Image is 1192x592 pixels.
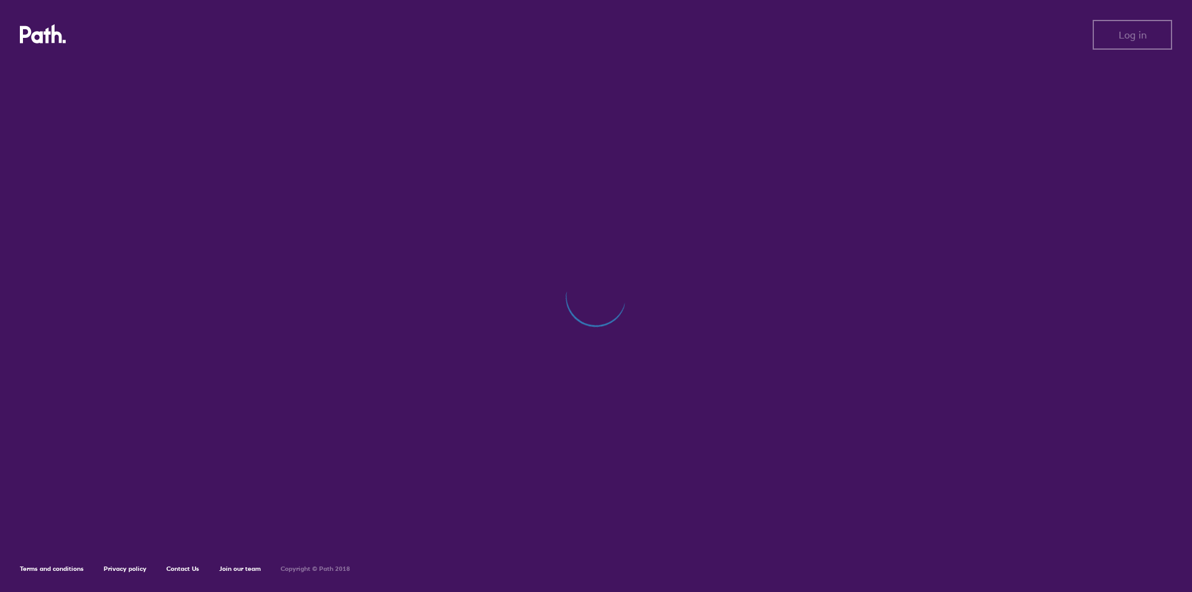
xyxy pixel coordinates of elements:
a: Join our team [219,565,261,573]
a: Contact Us [166,565,199,573]
a: Terms and conditions [20,565,84,573]
span: Log in [1119,29,1147,40]
a: Privacy policy [104,565,147,573]
button: Log in [1093,20,1172,50]
h6: Copyright © Path 2018 [281,565,350,573]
